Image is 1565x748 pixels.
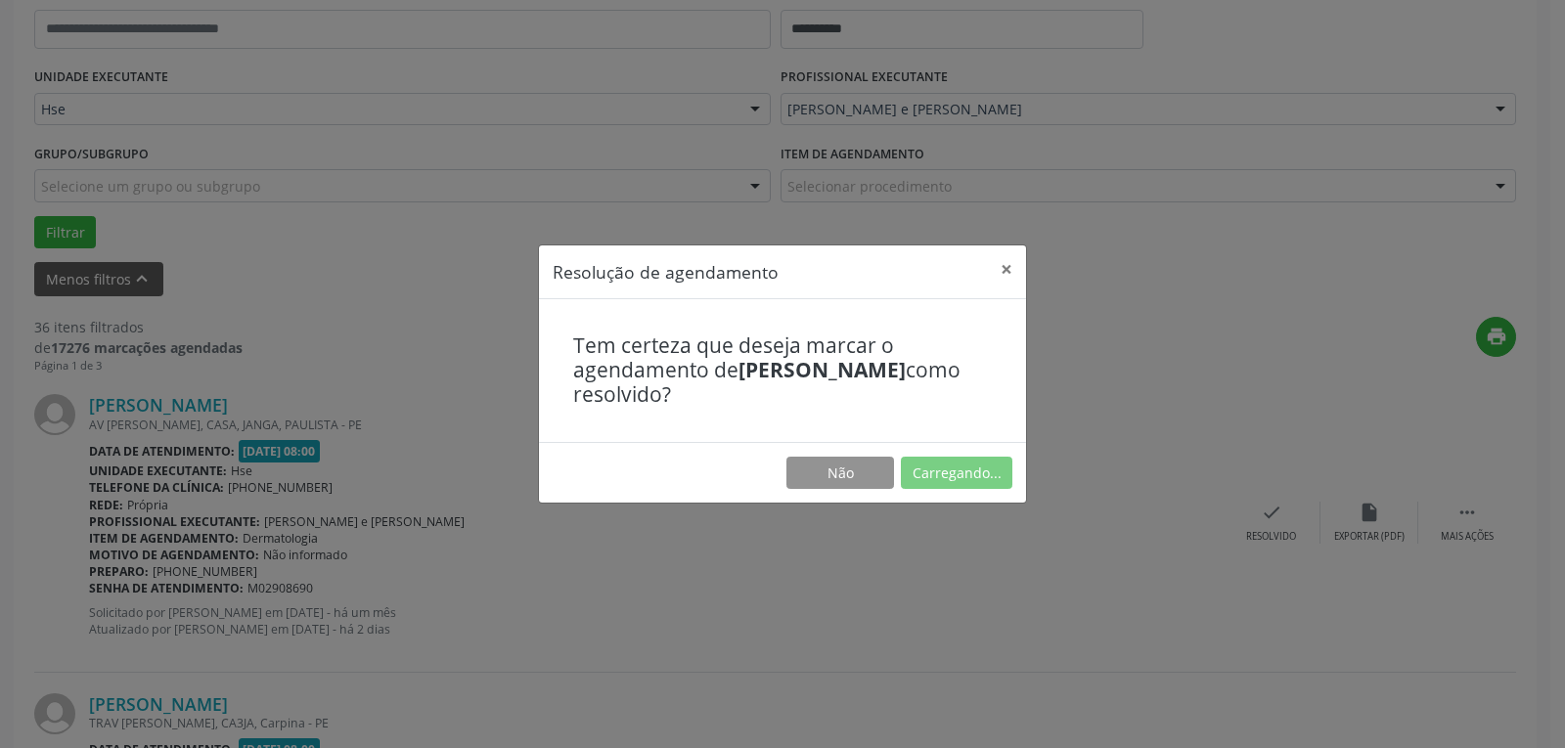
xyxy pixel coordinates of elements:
button: Não [786,457,894,490]
button: Close [987,245,1026,293]
button: Carregando... [901,457,1012,490]
h5: Resolução de agendamento [553,259,779,285]
b: [PERSON_NAME] [738,356,906,383]
h4: Tem certeza que deseja marcar o agendamento de como resolvido? [573,333,992,408]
